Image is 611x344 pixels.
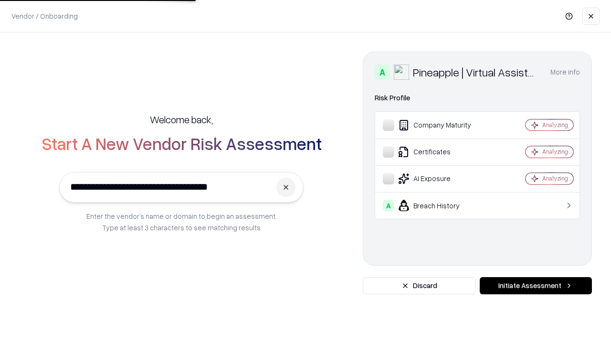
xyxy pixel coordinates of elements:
[542,148,568,156] div: Analyzing
[150,113,213,126] h5: Welcome back,
[383,200,394,211] div: A
[375,92,580,104] div: Risk Profile
[86,210,277,233] p: Enter the vendor’s name or domain to begin an assessment. Type at least 3 characters to see match...
[542,174,568,183] div: Analyzing
[550,64,580,81] button: More info
[383,200,497,211] div: Breach History
[375,64,390,80] div: A
[383,173,497,184] div: AI Exposure
[542,121,568,129] div: Analyzing
[383,146,497,158] div: Certificates
[363,277,476,294] button: Discard
[11,11,78,21] p: Vendor / Onboarding
[383,119,497,131] div: Company Maturity
[480,277,592,294] button: Initiate Assessment
[42,134,322,153] h2: Start A New Vendor Risk Assessment
[413,64,539,80] div: Pineapple | Virtual Assistant Agency
[394,64,409,80] img: Pineapple | Virtual Assistant Agency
